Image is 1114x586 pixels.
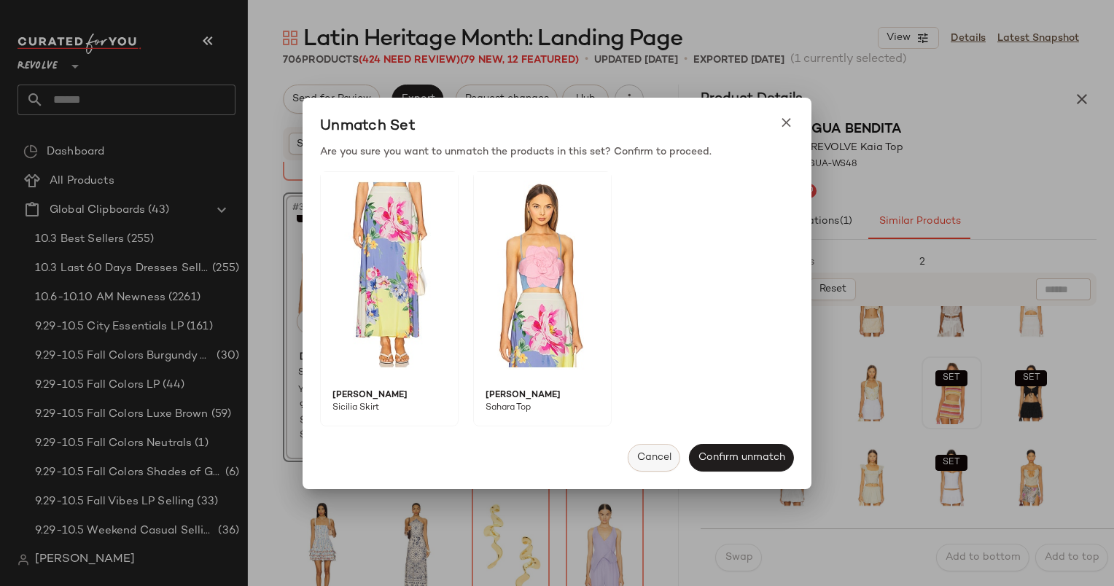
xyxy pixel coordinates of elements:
[628,444,680,472] button: Cancel
[321,402,448,426] span: Sicilia Skirt
[474,378,601,402] span: [PERSON_NAME]
[320,144,794,171] div: Are you sure you want to unmatch the products in this set? Confirm to proceed.
[698,452,785,464] span: Confirm unmatch
[474,402,601,426] span: Sahara Top
[689,444,794,472] button: Confirm unmatch
[321,172,458,378] img: YUMI-WQ26_V1.jpg
[321,378,448,402] span: [PERSON_NAME]
[636,452,671,464] span: Cancel
[320,115,416,138] span: Unmatch Set
[474,172,611,378] img: YUMI-WS171_V1.jpg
